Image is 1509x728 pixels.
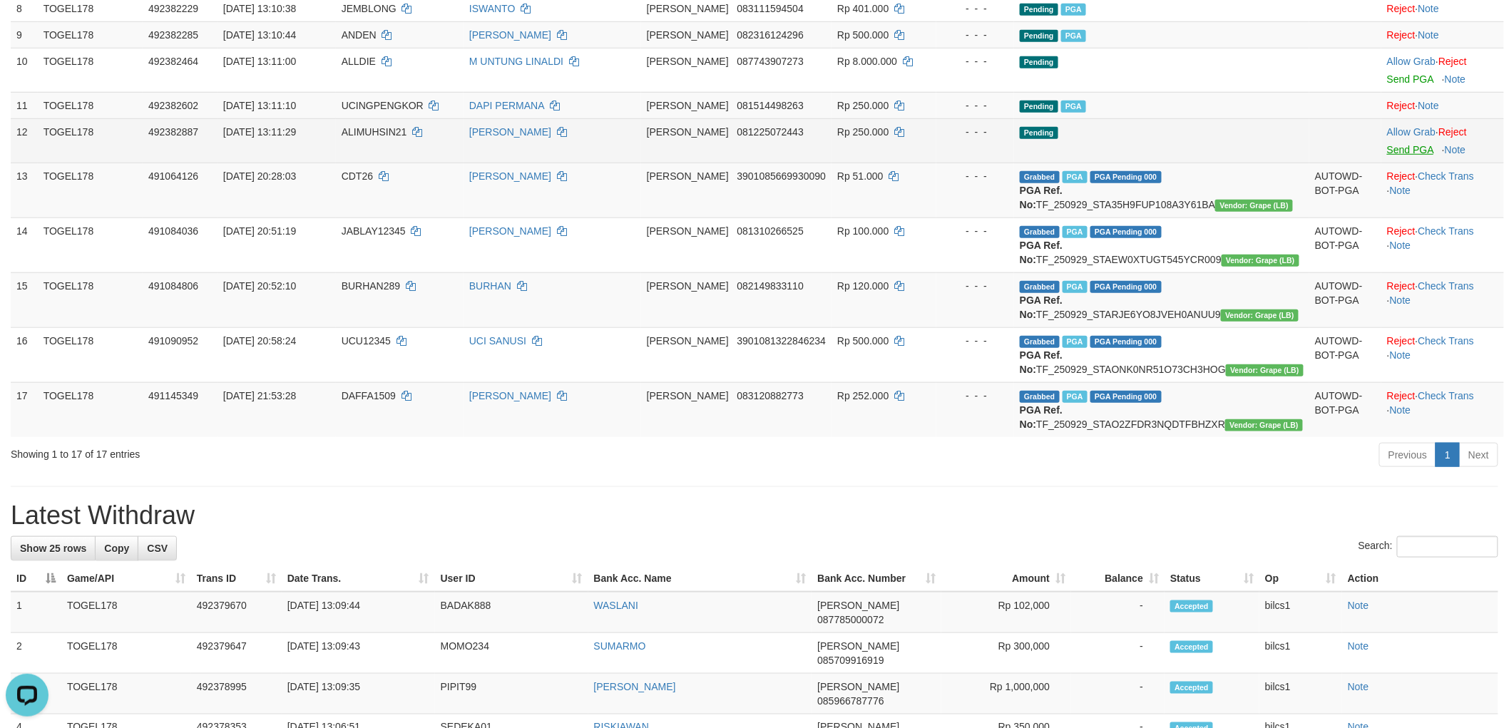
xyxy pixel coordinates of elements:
a: Note [1445,144,1466,155]
td: - [1071,674,1165,714]
b: PGA Ref. No: [1020,404,1063,430]
a: Reject [1387,390,1416,401]
a: Reject [1387,280,1416,292]
a: M UNTUNG LINALDI [469,56,563,67]
b: PGA Ref. No: [1020,349,1063,375]
td: AUTOWD-BOT-PGA [1309,163,1381,217]
a: Reject [1387,170,1416,182]
a: CSV [138,536,177,560]
span: Marked by bilcs1 [1063,391,1088,403]
span: Grabbed [1020,226,1060,238]
a: Note [1390,294,1411,306]
span: [PERSON_NAME] [647,390,729,401]
span: [PERSON_NAME] [647,3,729,14]
span: Rp 252.000 [837,390,889,401]
td: bilcs1 [1259,633,1342,674]
span: PGA Pending [1090,226,1162,238]
span: Grabbed [1020,391,1060,403]
td: 492379670 [191,592,282,633]
span: Copy 081514498263 to clipboard [737,100,804,111]
span: CSV [147,543,168,554]
a: Send PGA [1387,73,1433,85]
button: Open LiveChat chat widget [6,6,48,48]
span: [DATE] 20:51:19 [223,225,296,237]
span: Vendor URL: https://dashboard.q2checkout.com/secure [1225,419,1303,431]
td: AUTOWD-BOT-PGA [1309,217,1381,272]
td: [DATE] 13:09:35 [282,674,435,714]
td: · · [1381,217,1504,272]
a: Reject [1387,335,1416,347]
a: Allow Grab [1387,126,1436,138]
th: Balance: activate to sort column ascending [1071,565,1165,592]
th: Bank Acc. Name: activate to sort column ascending [588,565,812,592]
span: [DATE] 13:11:29 [223,126,296,138]
span: Rp 250.000 [837,100,889,111]
span: Grabbed [1020,281,1060,293]
span: Marked by bilcs1 [1063,226,1088,238]
th: Trans ID: activate to sort column ascending [191,565,282,592]
a: WASLANI [594,600,639,611]
a: [PERSON_NAME] [594,681,676,692]
span: Copy 082149833110 to clipboard [737,280,804,292]
td: · · [1381,163,1504,217]
b: PGA Ref. No: [1020,240,1063,265]
a: Note [1390,404,1411,416]
span: Rp 100.000 [837,225,889,237]
td: MOMO234 [435,633,588,674]
td: · · [1381,382,1504,437]
a: DAPI PERMANA [469,100,544,111]
td: · [1381,48,1504,92]
b: PGA Ref. No: [1020,185,1063,210]
a: [PERSON_NAME] [469,170,551,182]
a: Reject [1387,225,1416,237]
a: Note [1390,185,1411,196]
td: [DATE] 13:09:44 [282,592,435,633]
span: Accepted [1170,641,1213,653]
th: Action [1342,565,1498,592]
span: [PERSON_NAME] [647,335,729,347]
a: Check Trans [1418,390,1475,401]
span: Pending [1020,56,1058,68]
td: BADAK888 [435,592,588,633]
span: Vendor URL: https://dashboard.q2checkout.com/secure [1215,200,1293,212]
span: Pending [1020,127,1058,139]
td: TF_250929_STAONK0NR51O73CH3HOG [1014,327,1309,382]
span: ALIMUHSIN21 [342,126,407,138]
span: · [1387,56,1438,67]
span: Vendor URL: https://dashboard.q2checkout.com/secure [1226,364,1304,376]
span: Copy [104,543,129,554]
span: PGA [1061,101,1086,113]
span: [PERSON_NAME] [647,56,729,67]
td: 12 [11,118,38,163]
span: Rp 401.000 [837,3,889,14]
td: TOGEL178 [38,163,143,217]
a: Reject [1387,100,1416,111]
span: Grabbed [1020,336,1060,348]
span: Pending [1020,30,1058,42]
a: Reject [1438,56,1467,67]
span: [DATE] 21:53:28 [223,390,296,401]
span: Rp 500.000 [837,335,889,347]
td: bilcs1 [1259,592,1342,633]
td: TOGEL178 [38,118,143,163]
a: Previous [1379,443,1436,467]
th: Game/API: activate to sort column ascending [61,565,191,592]
a: Reject [1387,29,1416,41]
span: ANDEN [342,29,377,41]
a: Check Trans [1418,280,1475,292]
span: [DATE] 13:11:00 [223,56,296,67]
a: Note [1418,3,1440,14]
span: UCINGPENGKOR [342,100,424,111]
th: User ID: activate to sort column ascending [435,565,588,592]
td: TOGEL178 [61,633,191,674]
a: SUMARMO [594,640,646,652]
span: [PERSON_NAME] [817,681,899,692]
a: Reject [1387,3,1416,14]
td: Rp 102,000 [941,592,1071,633]
a: Check Trans [1418,335,1475,347]
span: [DATE] 20:52:10 [223,280,296,292]
td: 10 [11,48,38,92]
span: Accepted [1170,600,1213,612]
td: TOGEL178 [38,382,143,437]
td: 15 [11,272,38,327]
